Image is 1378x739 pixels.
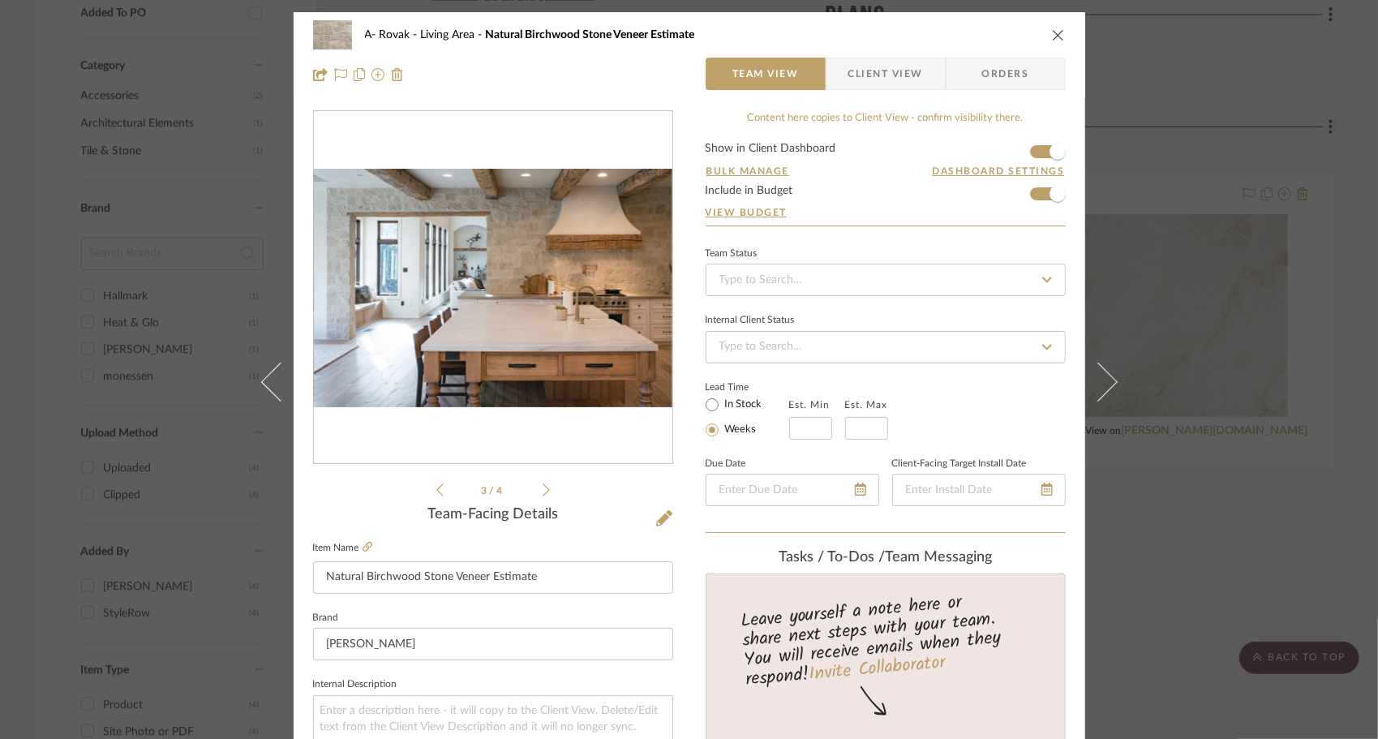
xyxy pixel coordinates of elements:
label: In Stock [722,397,762,412]
input: Enter Due Date [706,474,879,506]
label: Est. Max [845,399,888,410]
input: Enter Install Date [892,474,1066,506]
span: Client View [848,58,923,90]
button: close [1051,28,1066,42]
div: team Messaging [706,549,1066,567]
div: Team Status [706,250,758,258]
img: Remove from project [391,68,404,81]
label: Lead Time [706,380,789,394]
span: Tasks / To-Dos / [779,550,885,565]
img: 7388bedc-ddf2-47e8-a8e7-1abac6e7f204_436x436.jpg [314,169,672,408]
div: Content here copies to Client View - confirm visibility there. [706,110,1066,127]
input: Type to Search… [706,264,1066,296]
div: Leave yourself a note here or share next steps with your team. You will receive emails when they ... [703,585,1067,694]
input: Enter Item Name [313,561,673,594]
input: Type to Search… [706,331,1066,363]
span: Orders [964,58,1047,90]
mat-radio-group: Select item type [706,394,789,440]
label: Client-Facing Target Install Date [892,460,1027,468]
label: Due Date [706,460,746,468]
label: Weeks [722,423,757,437]
div: Team-Facing Details [313,506,673,524]
label: Brand [313,614,339,622]
span: Natural Birchwood Stone Veneer Estimate [486,29,695,41]
div: Internal Client Status [706,316,795,324]
div: 2 [314,112,672,464]
span: Team View [732,58,799,90]
img: 00d31147-72b1-41ce-9a44-031143ea836f_48x40.jpg [313,19,352,51]
button: Bulk Manage [706,164,791,178]
span: 4 [496,486,504,496]
input: Enter Brand [313,628,673,660]
span: / [489,486,496,496]
span: 3 [481,486,489,496]
span: A- Rovak [365,29,421,41]
label: Internal Description [313,681,397,689]
span: Living Area [421,29,486,41]
a: Invite Collaborator [807,649,946,690]
a: View Budget [706,206,1066,219]
label: Est. Min [789,399,831,410]
label: Item Name [313,541,372,555]
button: Dashboard Settings [932,164,1066,178]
